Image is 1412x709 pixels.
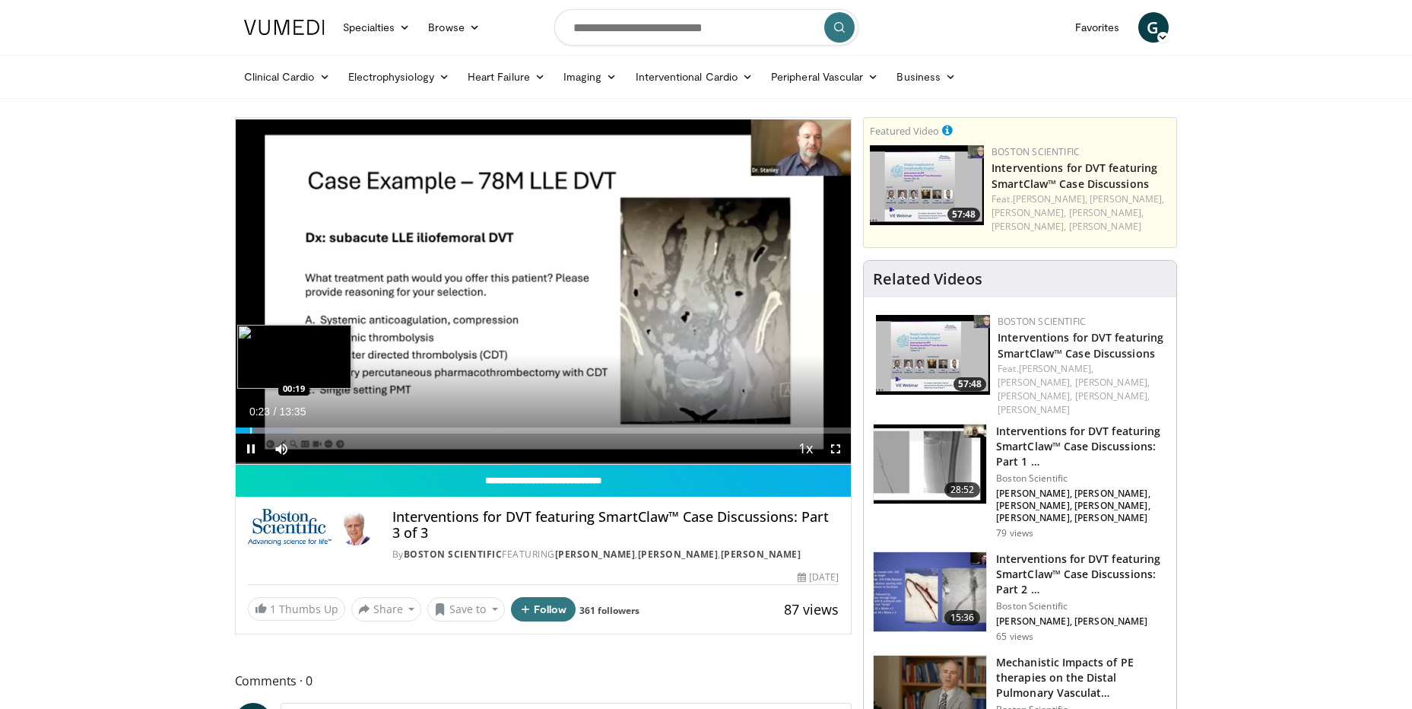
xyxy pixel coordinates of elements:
[798,571,839,584] div: [DATE]
[998,362,1164,417] div: Feat.
[996,488,1167,524] p: [PERSON_NAME], [PERSON_NAME], [PERSON_NAME], [PERSON_NAME], [PERSON_NAME], [PERSON_NAME]
[996,552,1167,597] h3: Interventions for DVT featuring SmartClaw™ Case Discussions: Part 2 …
[392,509,839,542] h4: Interventions for DVT featuring SmartClaw™ Case Discussions: Part 3 of 3
[1069,206,1144,219] a: [PERSON_NAME],
[1013,192,1087,205] a: [PERSON_NAME],
[992,206,1066,219] a: [PERSON_NAME],
[874,424,986,504] img: 8e34a565-0f1f-4312-bf6d-12e5c78bba72.150x105_q85_crop-smart_upscale.jpg
[953,377,986,391] span: 57:48
[249,405,270,418] span: 0:23
[1075,389,1150,402] a: [PERSON_NAME],
[873,270,982,288] h4: Related Videos
[334,12,420,43] a: Specialties
[427,597,505,622] button: Save to
[992,145,1080,158] a: Boston Scientific
[351,597,422,622] button: Share
[876,315,990,395] img: f80d5c17-e695-4770-8d66-805e03df8342.150x105_q85_crop-smart_upscale.jpg
[944,610,981,625] span: 15:36
[339,62,459,92] a: Electrophysiology
[721,548,801,561] a: [PERSON_NAME]
[235,671,852,691] span: Comments 0
[870,145,984,225] a: 57:48
[992,161,1157,191] a: Interventions for DVT featuring SmartClaw™ Case Discussions
[996,472,1167,485] p: Boston Scientific
[459,62,554,92] a: Heart Failure
[874,552,986,631] img: c9201aff-c63c-4c30-aa18-61314b7b000e.150x105_q85_crop-smart_upscale.jpg
[998,376,1072,389] a: [PERSON_NAME],
[873,424,1167,539] a: 28:52 Interventions for DVT featuring SmartClaw™ Case Discussions: Part 1 … Boston Scientific [PE...
[338,509,374,545] img: Avatar
[944,482,981,498] span: 28:52
[996,600,1167,612] p: Boston Scientific
[996,424,1167,469] h3: Interventions for DVT featuring SmartClaw™ Case Discussions: Part 1 …
[554,9,858,46] input: Search topics, interventions
[638,548,719,561] a: [PERSON_NAME]
[279,405,306,418] span: 13:35
[992,192,1170,234] div: Feat.
[237,325,351,389] img: image.jpeg
[762,62,887,92] a: Peripheral Vascular
[236,118,852,465] video-js: Video Player
[998,315,1086,328] a: Boston Scientific
[1069,220,1141,233] a: [PERSON_NAME]
[554,62,627,92] a: Imaging
[998,330,1163,361] a: Interventions for DVT featuring SmartClaw™ Case Discussions
[876,315,990,395] a: 57:48
[244,20,325,35] img: VuMedi Logo
[579,604,639,617] a: 361 followers
[266,434,297,464] button: Mute
[627,62,763,92] a: Interventional Cardio
[270,602,276,616] span: 1
[274,405,277,418] span: /
[790,434,820,464] button: Playback Rate
[236,434,266,464] button: Pause
[392,548,839,561] div: By FEATURING , ,
[887,62,965,92] a: Business
[236,428,852,434] div: Progress Bar
[235,62,339,92] a: Clinical Cardio
[996,615,1167,628] p: [PERSON_NAME], [PERSON_NAME]
[947,208,980,221] span: 57:48
[873,552,1167,643] a: 15:36 Interventions for DVT featuring SmartClaw™ Case Discussions: Part 2 … Boston Scientific [PE...
[404,548,503,561] a: Boston Scientific
[1138,12,1169,43] a: G
[555,548,636,561] a: [PERSON_NAME]
[511,597,576,622] button: Follow
[1075,376,1150,389] a: [PERSON_NAME],
[1090,192,1164,205] a: [PERSON_NAME],
[1019,362,1093,375] a: [PERSON_NAME],
[998,389,1072,402] a: [PERSON_NAME],
[784,600,839,618] span: 87 views
[870,124,939,138] small: Featured Video
[820,434,851,464] button: Fullscreen
[248,597,345,621] a: 1 Thumbs Up
[870,145,984,225] img: f80d5c17-e695-4770-8d66-805e03df8342.150x105_q85_crop-smart_upscale.jpg
[1066,12,1129,43] a: Favorites
[248,509,332,545] img: Boston Scientific
[419,12,489,43] a: Browse
[996,631,1033,643] p: 65 views
[992,220,1066,233] a: [PERSON_NAME],
[998,403,1070,416] a: [PERSON_NAME]
[996,527,1033,539] p: 79 views
[996,655,1167,701] h3: Mechanistic Impacts of PE therapies on the Distal Pulmonary Vasculat…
